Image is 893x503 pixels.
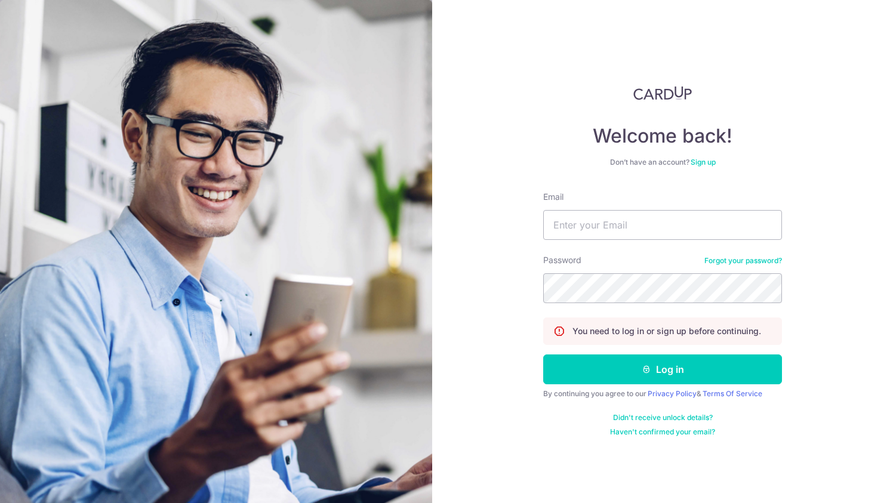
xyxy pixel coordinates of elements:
[543,254,581,266] label: Password
[633,86,692,100] img: CardUp Logo
[543,389,782,399] div: By continuing you agree to our &
[543,158,782,167] div: Don’t have an account?
[543,354,782,384] button: Log in
[703,389,762,398] a: Terms Of Service
[543,124,782,148] h4: Welcome back!
[572,325,761,337] p: You need to log in or sign up before continuing.
[613,413,713,422] a: Didn't receive unlock details?
[704,256,782,266] a: Forgot your password?
[610,427,715,437] a: Haven't confirmed your email?
[691,158,716,166] a: Sign up
[543,191,563,203] label: Email
[648,389,697,398] a: Privacy Policy
[543,210,782,240] input: Enter your Email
